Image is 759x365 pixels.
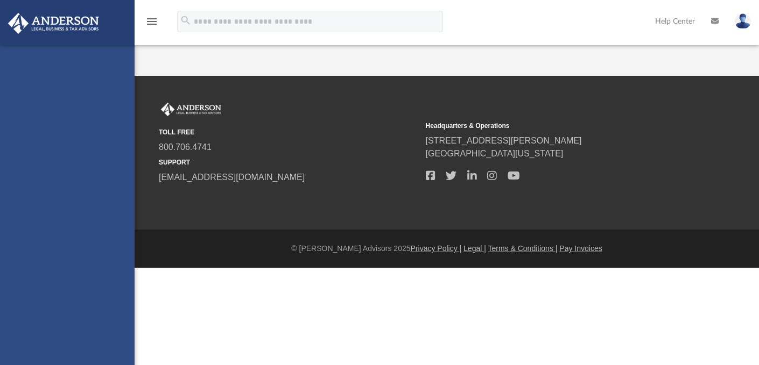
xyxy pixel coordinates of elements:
[426,136,582,145] a: [STREET_ADDRESS][PERSON_NAME]
[180,15,192,26] i: search
[159,158,418,167] small: SUPPORT
[159,142,212,152] a: 800.706.4741
[735,13,751,29] img: User Pic
[145,20,158,28] a: menu
[159,103,223,117] img: Anderson Advisors Platinum Portal
[411,244,462,253] a: Privacy Policy |
[426,149,564,158] a: [GEOGRAPHIC_DATA][US_STATE]
[5,13,102,34] img: Anderson Advisors Platinum Portal
[559,244,602,253] a: Pay Invoices
[159,127,418,137] small: TOLL FREE
[145,15,158,28] i: menu
[159,173,305,182] a: [EMAIL_ADDRESS][DOMAIN_NAME]
[135,243,759,254] div: © [PERSON_NAME] Advisors 2025
[463,244,486,253] a: Legal |
[426,121,685,131] small: Headquarters & Operations
[488,244,558,253] a: Terms & Conditions |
